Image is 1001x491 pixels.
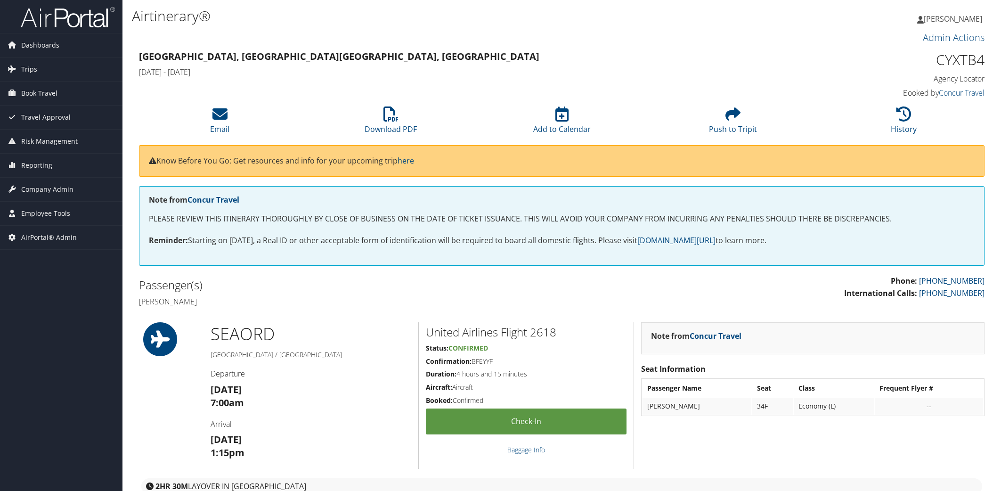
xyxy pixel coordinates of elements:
td: 34F [752,398,793,415]
a: Push to Tripit [709,112,757,134]
a: Add to Calendar [533,112,591,134]
span: Reporting [21,154,52,177]
h5: Aircraft [426,383,626,392]
h4: Departure [211,368,411,379]
span: Employee Tools [21,202,70,225]
span: Confirmed [448,344,488,352]
th: Class [794,380,874,397]
th: Seat [752,380,793,397]
h1: SEA ORD [211,322,411,346]
a: Concur Travel [187,195,239,205]
span: Company Admin [21,178,73,201]
h4: Agency Locator [784,74,985,84]
h5: BFEYYF [426,357,626,366]
a: Concur Travel [939,88,985,98]
strong: Phone: [891,276,917,286]
th: Passenger Name [643,380,752,397]
td: [PERSON_NAME] [643,398,752,415]
h4: Arrival [211,419,411,429]
span: Travel Approval [21,106,71,129]
strong: [DATE] [211,433,242,446]
strong: Note from [651,331,741,341]
strong: Booked: [426,396,453,405]
strong: Reminder: [149,235,188,245]
strong: Confirmation: [426,357,472,366]
p: PLEASE REVIEW THIS ITINERARY THOROUGHLY BY CLOSE OF BUSINESS ON THE DATE OF TICKET ISSUANCE. THIS... [149,213,975,225]
h4: [PERSON_NAME] [139,296,555,307]
a: here [398,155,414,166]
h4: [DATE] - [DATE] [139,67,770,77]
strong: Seat Information [641,364,706,374]
strong: Aircraft: [426,383,452,392]
strong: 7:00am [211,396,244,409]
strong: Duration: [426,369,456,378]
span: Book Travel [21,82,57,105]
strong: International Calls: [844,288,917,298]
h5: [GEOGRAPHIC_DATA] / [GEOGRAPHIC_DATA] [211,350,411,360]
a: [PHONE_NUMBER] [919,276,985,286]
div: -- [879,402,978,410]
a: [PHONE_NUMBER] [919,288,985,298]
th: Frequent Flyer # [875,380,983,397]
a: Admin Actions [923,31,985,44]
h5: 4 hours and 15 minutes [426,369,626,379]
h1: Airtinerary® [132,6,705,26]
strong: [GEOGRAPHIC_DATA], [GEOGRAPHIC_DATA] [GEOGRAPHIC_DATA], [GEOGRAPHIC_DATA] [139,50,539,63]
a: [PERSON_NAME] [917,5,992,33]
h4: Booked by [784,88,985,98]
p: Know Before You Go: Get resources and info for your upcoming trip [149,155,975,167]
p: Starting on [DATE], a Real ID or other acceptable form of identification will be required to boar... [149,235,975,247]
strong: Note from [149,195,239,205]
a: Email [210,112,229,134]
strong: [DATE] [211,383,242,396]
img: airportal-logo.png [21,6,115,28]
a: Download PDF [365,112,417,134]
h5: Confirmed [426,396,626,405]
a: Concur Travel [690,331,741,341]
h1: CYXTB4 [784,50,985,70]
a: History [891,112,917,134]
td: Economy (L) [794,398,874,415]
span: Risk Management [21,130,78,153]
a: [DOMAIN_NAME][URL] [637,235,716,245]
h2: United Airlines Flight 2618 [426,324,626,340]
h2: Passenger(s) [139,277,555,293]
strong: 1:15pm [211,446,244,459]
span: Trips [21,57,37,81]
a: Baggage Info [507,445,545,454]
span: [PERSON_NAME] [924,14,982,24]
span: AirPortal® Admin [21,226,77,249]
span: Dashboards [21,33,59,57]
strong: Status: [426,344,448,352]
a: Check-in [426,409,626,434]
